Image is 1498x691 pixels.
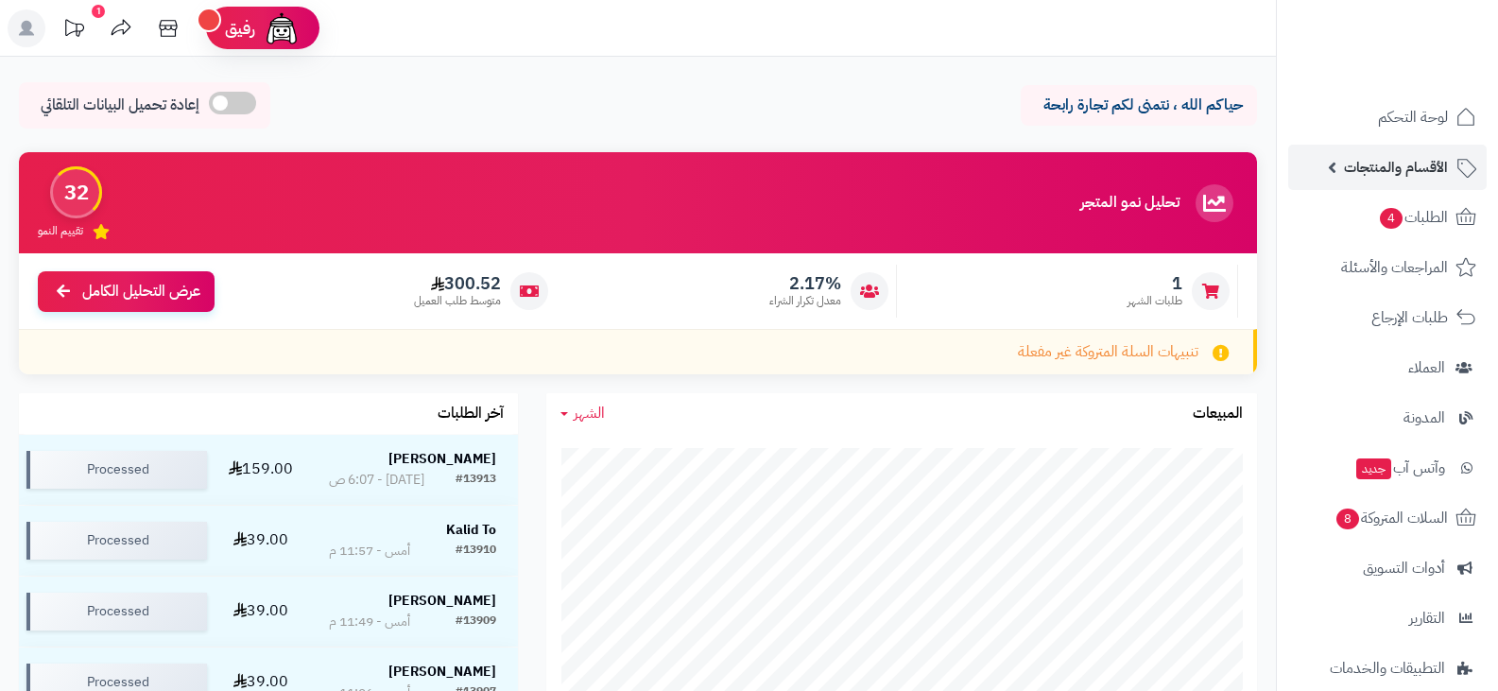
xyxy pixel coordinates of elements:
span: التطبيقات والخدمات [1330,655,1445,682]
span: 4 [1380,208,1403,229]
a: أدوات التسويق [1288,545,1487,591]
td: 39.00 [215,577,308,647]
a: التطبيقات والخدمات [1288,646,1487,691]
span: الطلبات [1378,204,1448,231]
span: معدل تكرار الشراء [769,293,841,309]
a: السلات المتروكة8 [1288,495,1487,541]
div: 1 [92,5,105,18]
a: المراجعات والأسئلة [1288,245,1487,290]
span: جديد [1356,458,1391,479]
strong: Kalid To [446,520,496,540]
img: logo-2.png [1369,53,1480,93]
a: التقارير [1288,596,1487,641]
span: السلات المتروكة [1334,505,1448,531]
h3: المبيعات [1193,406,1243,423]
div: #13913 [456,471,496,490]
span: 8 [1336,509,1359,529]
td: 159.00 [215,435,308,505]
span: 300.52 [414,273,501,294]
strong: [PERSON_NAME] [388,591,496,611]
div: #13909 [456,613,496,631]
span: رفيق [225,17,255,40]
div: أمس - 11:49 م [329,613,410,631]
a: لوحة التحكم [1288,95,1487,140]
div: Processed [26,593,207,631]
div: أمس - 11:57 م [329,542,410,561]
a: الشهر [560,403,605,424]
a: وآتس آبجديد [1288,445,1487,491]
a: الطلبات4 [1288,195,1487,240]
a: المدونة [1288,395,1487,441]
span: المدونة [1403,405,1445,431]
div: [DATE] - 6:07 ص [329,471,424,490]
span: عرض التحليل الكامل [82,281,200,302]
span: 2.17% [769,273,841,294]
h3: تحليل نمو المتجر [1080,195,1179,212]
td: 39.00 [215,506,308,576]
span: وآتس آب [1354,455,1445,481]
img: ai-face.png [263,9,301,47]
strong: [PERSON_NAME] [388,662,496,682]
span: الأقسام والمنتجات [1344,154,1448,181]
span: إعادة تحميل البيانات التلقائي [41,95,199,116]
strong: [PERSON_NAME] [388,449,496,469]
span: 1 [1128,273,1182,294]
span: تقييم النمو [38,223,83,239]
span: أدوات التسويق [1363,555,1445,581]
span: الشهر [574,402,605,424]
span: متوسط طلب العميل [414,293,501,309]
h3: آخر الطلبات [438,406,504,423]
span: لوحة التحكم [1378,104,1448,130]
div: Processed [26,451,207,489]
div: #13910 [456,542,496,561]
span: طلبات الشهر [1128,293,1182,309]
span: المراجعات والأسئلة [1341,254,1448,281]
a: العملاء [1288,345,1487,390]
span: التقارير [1409,605,1445,631]
span: طلبات الإرجاع [1371,304,1448,331]
span: العملاء [1408,354,1445,381]
a: تحديثات المنصة [50,9,97,52]
a: عرض التحليل الكامل [38,271,215,312]
div: Processed [26,522,207,560]
p: حياكم الله ، نتمنى لكم تجارة رابحة [1035,95,1243,116]
span: تنبيهات السلة المتروكة غير مفعلة [1018,341,1198,363]
a: طلبات الإرجاع [1288,295,1487,340]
